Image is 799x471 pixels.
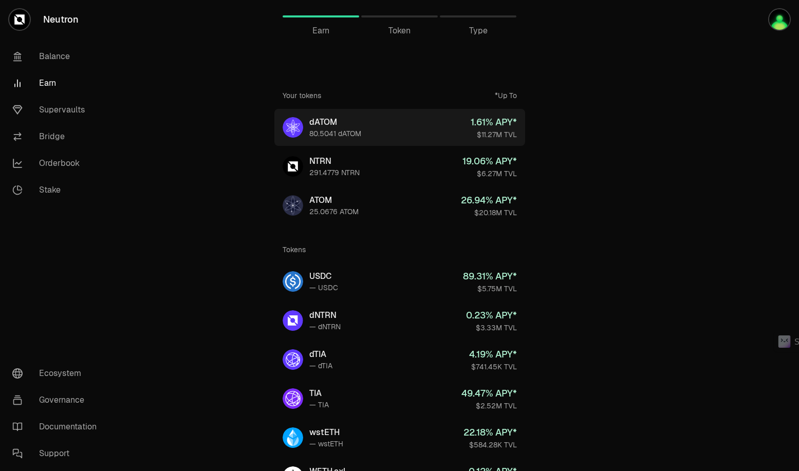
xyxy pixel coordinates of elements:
a: Documentation [4,413,111,440]
div: — dTIA [309,361,332,371]
div: $3.33M TVL [466,323,517,333]
div: — dNTRN [309,322,341,332]
div: — TIA [309,400,329,410]
a: dTIAdTIA— dTIA4.19% APY*$741.45K TVL [274,341,525,378]
div: Tokens [283,244,306,255]
div: 0.23 % APY* [466,308,517,323]
div: $2.52M TVL [461,401,517,411]
div: 89.31 % APY* [463,269,517,284]
a: Orderbook [4,150,111,177]
span: Token [388,25,411,37]
div: 80.5041 dATOM [309,128,361,139]
img: dNTRN [283,310,303,331]
div: dNTRN [309,309,341,322]
span: Type [469,25,488,37]
a: Support [4,440,111,467]
div: 291.4779 NTRN [309,167,360,178]
img: dATOM [283,117,303,138]
div: 19.06 % APY* [462,154,517,168]
div: 49.47 % APY* [461,386,517,401]
div: dATOM [309,116,361,128]
img: wstETH [283,427,303,448]
div: USDC [309,270,338,282]
div: 4.19 % APY* [469,347,517,362]
a: TIATIA— TIA49.47% APY*$2.52M TVL [274,380,525,417]
a: Balance [4,43,111,70]
div: NTRN [309,155,360,167]
div: 1.61 % APY* [471,115,517,129]
img: ATOM [283,195,303,216]
div: 26.94 % APY* [461,193,517,208]
div: — wstETH [309,439,343,449]
a: dATOMdATOM80.5041 dATOM1.61% APY*$11.27M TVL [274,109,525,146]
div: $20.18M TVL [461,208,517,218]
a: Earn [283,4,359,29]
span: Earn [312,25,329,37]
img: USDC [283,271,303,292]
div: 25.0676 ATOM [309,206,359,217]
a: ATOMATOM25.0676 ATOM26.94% APY*$20.18M TVL [274,187,525,224]
img: NTRN [283,156,303,177]
div: TIA [309,387,329,400]
div: Your tokens [283,90,321,101]
a: dNTRNdNTRN— dNTRN0.23% APY*$3.33M TVL [274,302,525,339]
a: Stake [4,177,111,203]
div: *Up To [495,90,517,101]
img: TIA [283,388,303,409]
a: wstETHwstETH— wstETH22.18% APY*$584.28K TVL [274,419,525,456]
a: Earn [4,70,111,97]
div: $5.75M TVL [463,284,517,294]
a: NTRNNTRN291.4779 NTRN19.06% APY*$6.27M TVL [274,148,525,185]
div: dTIA [309,348,332,361]
a: Supervaults [4,97,111,123]
div: 22.18 % APY* [463,425,517,440]
div: $6.27M TVL [462,168,517,179]
div: $11.27M TVL [471,129,517,140]
img: dTIA [283,349,303,370]
a: Governance [4,387,111,413]
a: Ecosystem [4,360,111,387]
div: — USDC [309,282,338,293]
div: $741.45K TVL [469,362,517,372]
div: $584.28K TVL [463,440,517,450]
a: USDCUSDC— USDC89.31% APY*$5.75M TVL [274,263,525,300]
img: mc.fafa [769,9,790,30]
div: wstETH [309,426,343,439]
div: ATOM [309,194,359,206]
a: Bridge [4,123,111,150]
